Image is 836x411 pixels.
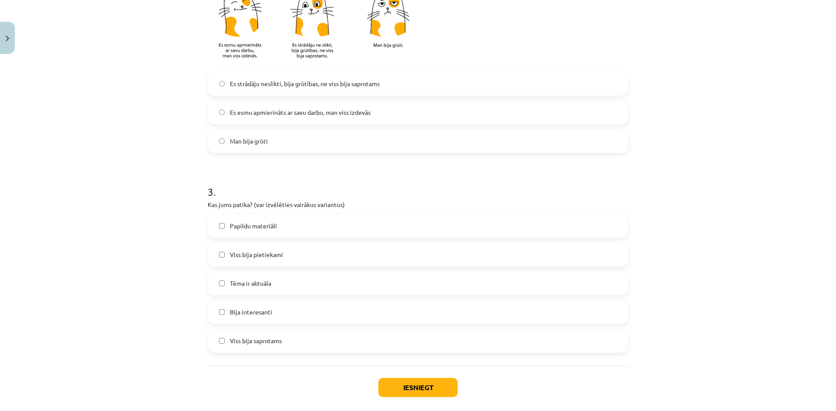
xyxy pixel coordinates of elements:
input: Papildu materiāli [219,223,225,229]
span: Viss bija saprotams [230,336,282,345]
input: Viss bija pietiekami [219,252,225,257]
img: icon-close-lesson-0947bae3869378f0d4975bcd49f059093ad1ed9edebbc8119c70593378902aed.svg [6,36,9,41]
button: Iesniegt [378,378,458,397]
input: Es strādāju neslikti, bija grūtības, ne viss bija saprotams [219,81,225,87]
input: Viss bija saprotams [219,338,225,344]
span: Papildu materiāli [230,221,277,231]
span: Tēma ir aktuāla [230,279,271,288]
input: Tēma ir aktuāla [219,281,225,286]
p: Kas jums patika? (var izvēlēties vairākus variantus) [208,200,628,209]
h1: 3 . [208,170,628,197]
span: Bija interesanti [230,307,272,317]
span: Man bija grūti [230,137,268,146]
span: Viss bija pietiekami [230,250,283,259]
input: Es esmu apmierināts ar savu darbu, man viss izdevās [219,110,225,115]
input: Bija interesanti [219,309,225,315]
span: Es esmu apmierināts ar savu darbu, man viss izdevās [230,108,371,117]
span: Es strādāju neslikti, bija grūtības, ne viss bija saprotams [230,79,380,88]
input: Man bija grūti [219,138,225,144]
